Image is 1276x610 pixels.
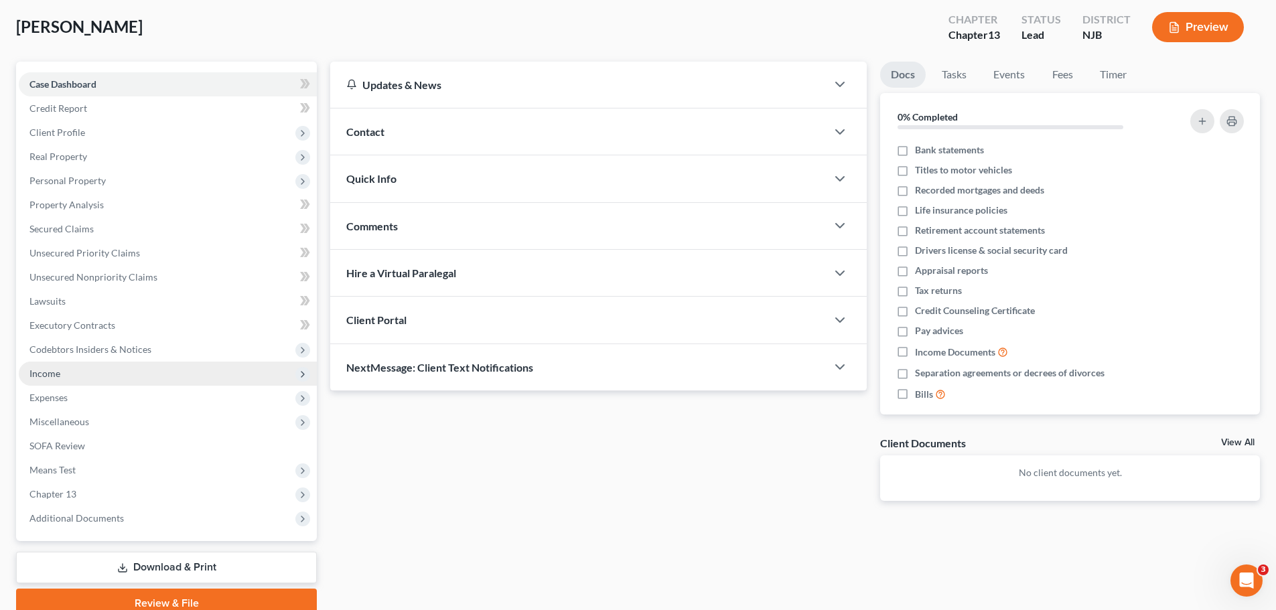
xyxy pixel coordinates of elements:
[29,392,68,403] span: Expenses
[16,552,317,583] a: Download & Print
[346,172,397,185] span: Quick Info
[915,183,1044,197] span: Recorded mortgages and deeds
[346,125,384,138] span: Contact
[915,244,1068,257] span: Drivers license & social security card
[29,488,76,500] span: Chapter 13
[1041,62,1084,88] a: Fees
[19,313,317,337] a: Executory Contracts
[346,361,533,374] span: NextMessage: Client Text Notifications
[346,78,810,92] div: Updates & News
[29,102,87,114] span: Credit Report
[29,368,60,379] span: Income
[19,217,317,241] a: Secured Claims
[29,175,106,186] span: Personal Property
[29,512,124,524] span: Additional Documents
[915,304,1035,317] span: Credit Counseling Certificate
[983,62,1036,88] a: Events
[29,78,96,90] span: Case Dashboard
[29,319,115,331] span: Executory Contracts
[948,12,1000,27] div: Chapter
[29,295,66,307] span: Lawsuits
[1082,12,1131,27] div: District
[346,266,456,279] span: Hire a Virtual Paralegal
[29,440,85,451] span: SOFA Review
[1082,27,1131,43] div: NJB
[1258,564,1269,575] span: 3
[19,241,317,265] a: Unsecured Priority Claims
[29,271,157,283] span: Unsecured Nonpriority Claims
[915,163,1012,177] span: Titles to motor vehicles
[29,127,85,138] span: Client Profile
[29,344,151,355] span: Codebtors Insiders & Notices
[915,388,933,401] span: Bills
[346,220,398,232] span: Comments
[29,151,87,162] span: Real Property
[29,464,76,475] span: Means Test
[915,224,1045,237] span: Retirement account statements
[1089,62,1137,88] a: Timer
[19,289,317,313] a: Lawsuits
[931,62,977,88] a: Tasks
[19,96,317,121] a: Credit Report
[880,436,966,450] div: Client Documents
[19,434,317,458] a: SOFA Review
[16,17,143,36] span: [PERSON_NAME]
[19,72,317,96] a: Case Dashboard
[1152,12,1244,42] button: Preview
[891,466,1249,479] p: No client documents yet.
[19,265,317,289] a: Unsecured Nonpriority Claims
[915,324,963,337] span: Pay advices
[346,313,407,326] span: Client Portal
[1021,12,1061,27] div: Status
[29,223,94,234] span: Secured Claims
[880,62,926,88] a: Docs
[915,366,1105,380] span: Separation agreements or decrees of divorces
[915,143,984,157] span: Bank statements
[19,193,317,217] a: Property Analysis
[29,247,140,258] span: Unsecured Priority Claims
[29,199,104,210] span: Property Analysis
[29,416,89,427] span: Miscellaneous
[948,27,1000,43] div: Chapter
[1021,27,1061,43] div: Lead
[915,346,995,359] span: Income Documents
[915,204,1007,217] span: Life insurance policies
[915,284,962,297] span: Tax returns
[1230,564,1263,597] iframe: Intercom live chat
[898,111,958,123] strong: 0% Completed
[915,264,988,277] span: Appraisal reports
[988,28,1000,41] span: 13
[1221,438,1255,447] a: View All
